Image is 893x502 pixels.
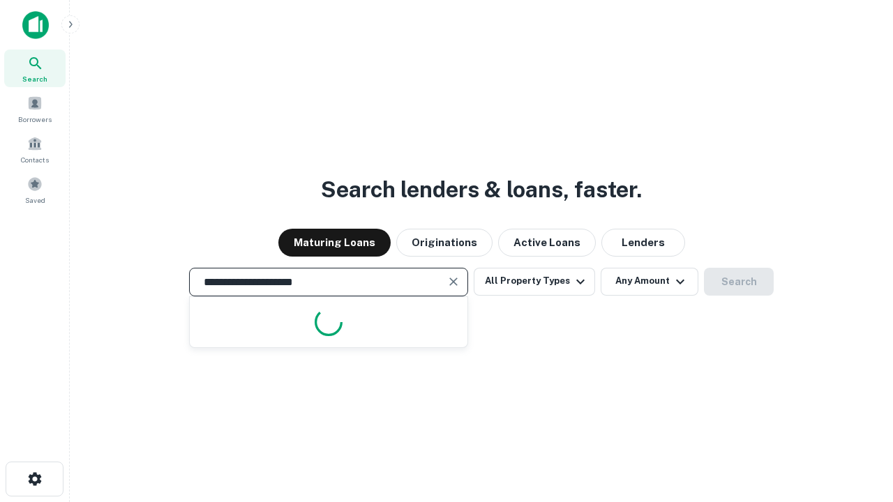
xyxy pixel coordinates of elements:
[22,11,49,39] img: capitalize-icon.png
[601,229,685,257] button: Lenders
[4,50,66,87] a: Search
[601,268,698,296] button: Any Amount
[22,73,47,84] span: Search
[18,114,52,125] span: Borrowers
[474,268,595,296] button: All Property Types
[498,229,596,257] button: Active Loans
[4,90,66,128] a: Borrowers
[396,229,493,257] button: Originations
[25,195,45,206] span: Saved
[4,130,66,168] a: Contacts
[4,171,66,208] a: Saved
[278,229,391,257] button: Maturing Loans
[823,390,893,457] iframe: Chat Widget
[444,272,463,291] button: Clear
[21,154,49,165] span: Contacts
[321,173,642,206] h3: Search lenders & loans, faster.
